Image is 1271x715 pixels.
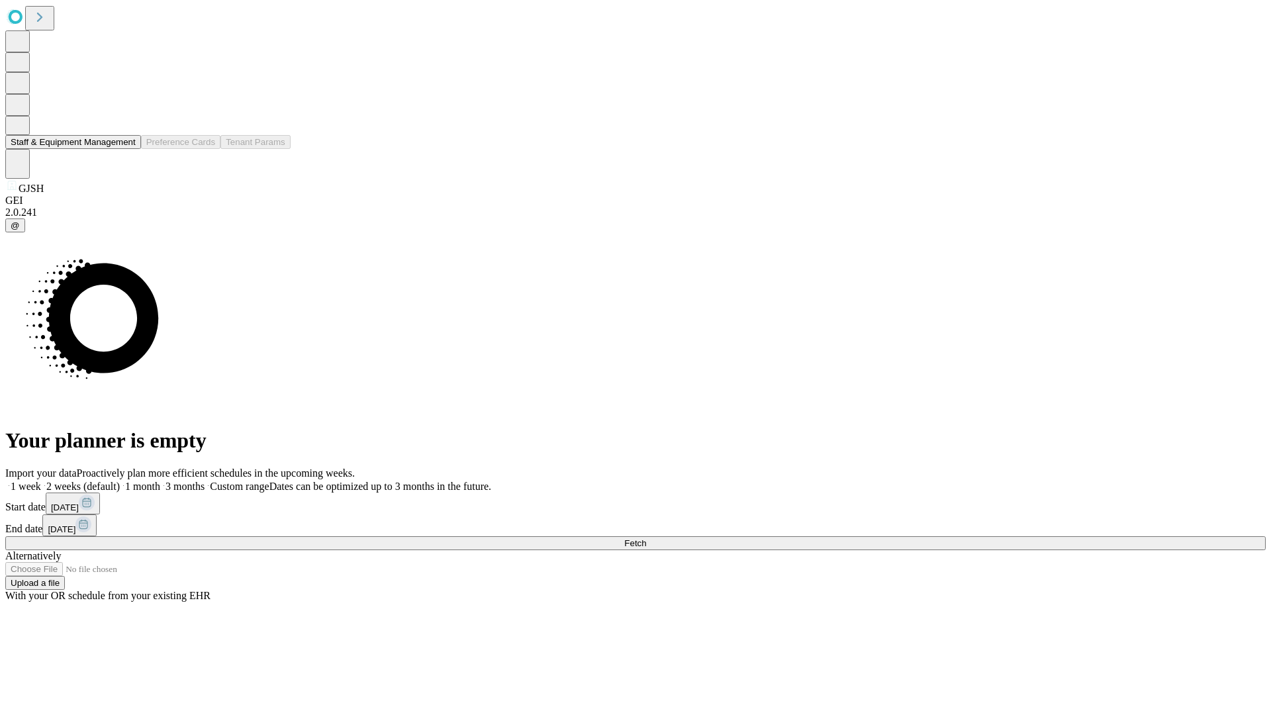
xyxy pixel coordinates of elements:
span: Proactively plan more efficient schedules in the upcoming weeks. [77,467,355,479]
span: 3 months [165,481,205,492]
span: Alternatively [5,550,61,561]
span: Dates can be optimized up to 3 months in the future. [269,481,491,492]
button: Preference Cards [141,135,220,149]
button: Fetch [5,536,1266,550]
div: GEI [5,195,1266,207]
span: Custom range [210,481,269,492]
div: End date [5,514,1266,536]
button: Tenant Params [220,135,291,149]
span: 1 month [125,481,160,492]
span: Fetch [624,538,646,548]
span: [DATE] [48,524,75,534]
button: @ [5,218,25,232]
h1: Your planner is empty [5,428,1266,453]
span: Import your data [5,467,77,479]
button: [DATE] [46,493,100,514]
span: [DATE] [51,502,79,512]
span: With your OR schedule from your existing EHR [5,590,211,601]
span: @ [11,220,20,230]
span: 2 weeks (default) [46,481,120,492]
button: Staff & Equipment Management [5,135,141,149]
button: [DATE] [42,514,97,536]
div: 2.0.241 [5,207,1266,218]
div: Start date [5,493,1266,514]
span: GJSH [19,183,44,194]
span: 1 week [11,481,41,492]
button: Upload a file [5,576,65,590]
